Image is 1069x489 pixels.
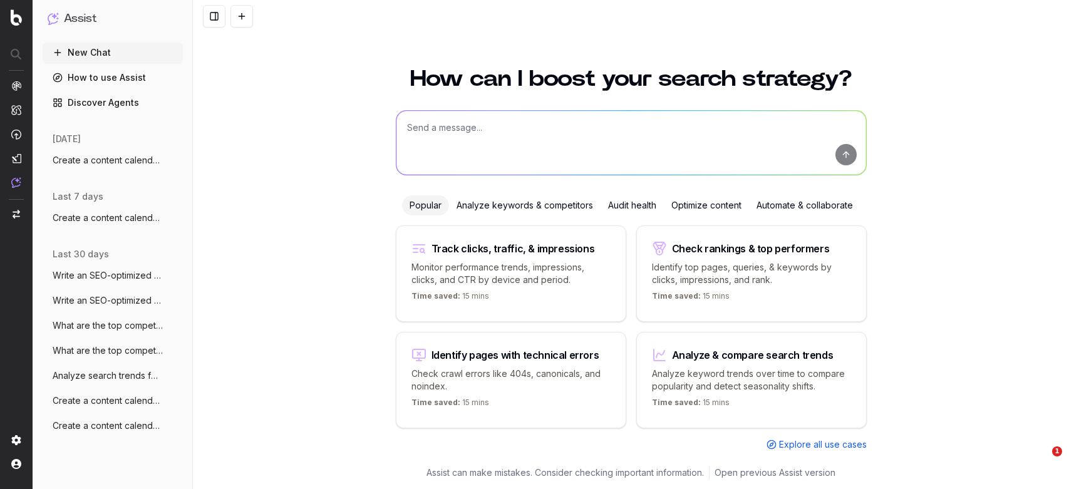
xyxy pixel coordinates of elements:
[601,195,664,215] div: Audit health
[1052,446,1062,456] span: 1
[11,9,22,26] img: Botify logo
[53,294,163,307] span: Write an SEO-optimized article about on
[43,341,183,361] button: What are the top competitors ranking for
[43,43,183,63] button: New Chat
[11,105,21,115] img: Intelligence
[11,81,21,91] img: Analytics
[767,438,867,451] a: Explore all use cases
[411,261,611,286] p: Monitor performance trends, impressions, clicks, and CTR by device and period.
[43,416,183,436] button: Create a content calendar using trends &
[11,435,21,445] img: Setting
[43,316,183,336] button: What are the top competitors ranking for
[11,153,21,163] img: Studio
[652,291,701,301] span: Time saved:
[672,244,830,254] div: Check rankings & top performers
[402,195,449,215] div: Popular
[43,150,183,170] button: Create a content calendar using trends &
[53,133,81,145] span: [DATE]
[652,291,730,306] p: 15 mins
[64,10,96,28] h1: Assist
[431,350,599,360] div: Identify pages with technical errors
[396,68,867,90] h1: How can I boost your search strategy?
[449,195,601,215] div: Analyze keywords & competitors
[779,438,867,451] span: Explore all use cases
[11,129,21,140] img: Activation
[48,13,59,24] img: Assist
[53,269,163,282] span: Write an SEO-optimized article about on
[43,291,183,311] button: Write an SEO-optimized article about on
[411,291,460,301] span: Time saved:
[43,208,183,228] button: Create a content calendar with 10 differ
[664,195,749,215] div: Optimize content
[652,398,730,413] p: 15 mins
[53,420,163,432] span: Create a content calendar using trends &
[411,291,489,306] p: 15 mins
[411,398,460,407] span: Time saved:
[53,154,163,167] span: Create a content calendar using trends &
[53,369,163,382] span: Analyze search trends for: shoes
[652,368,851,393] p: Analyze keyword trends over time to compare popularity and detect seasonality shifts.
[426,466,704,479] p: Assist can make mistakes. Consider checking important information.
[1026,446,1056,476] iframe: Intercom live chat
[749,195,860,215] div: Automate & collaborate
[652,398,701,407] span: Time saved:
[43,265,183,286] button: Write an SEO-optimized article about on
[53,394,163,407] span: Create a content calendar using trends &
[411,368,611,393] p: Check crawl errors like 404s, canonicals, and noindex.
[43,391,183,411] button: Create a content calendar using trends &
[53,248,109,260] span: last 30 days
[43,366,183,386] button: Analyze search trends for: shoes
[11,459,21,469] img: My account
[53,212,163,224] span: Create a content calendar with 10 differ
[672,350,834,360] div: Analyze & compare search trends
[53,344,163,357] span: What are the top competitors ranking for
[53,190,103,203] span: last 7 days
[43,93,183,113] a: Discover Agents
[652,261,851,286] p: Identify top pages, queries, & keywords by clicks, impressions, and rank.
[431,244,595,254] div: Track clicks, traffic, & impressions
[13,210,20,219] img: Switch project
[53,319,163,332] span: What are the top competitors ranking for
[715,466,835,479] a: Open previous Assist version
[11,177,21,188] img: Assist
[43,68,183,88] a: How to use Assist
[411,398,489,413] p: 15 mins
[48,10,178,28] button: Assist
